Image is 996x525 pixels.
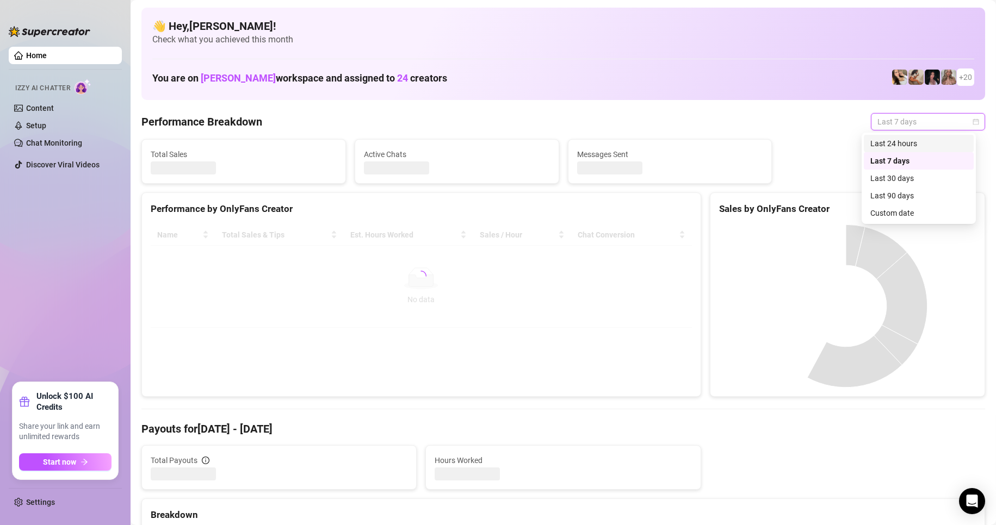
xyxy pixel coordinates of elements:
[864,170,974,187] div: Last 30 days
[577,148,763,160] span: Messages Sent
[435,454,691,466] span: Hours Worked
[941,70,956,85] img: Kenzie (@dmaxkenz)
[43,458,76,466] span: Start now
[864,204,974,222] div: Custom date
[864,152,974,170] div: Last 7 days
[151,148,337,160] span: Total Sales
[416,271,426,282] span: loading
[15,83,70,93] span: Izzy AI Chatter
[152,34,974,46] span: Check what you achieved this month
[19,421,112,442] span: Share your link and earn unlimited rewards
[908,70,924,85] img: Kayla (@kaylathaylababy)
[26,160,100,169] a: Discover Viral Videos
[26,121,46,130] a: Setup
[364,148,550,160] span: Active Chats
[870,155,967,167] div: Last 7 days
[9,26,90,37] img: logo-BBDzfeDw.svg
[892,70,907,85] img: Avry (@avryjennerfree)
[397,72,408,84] span: 24
[201,72,276,84] span: [PERSON_NAME]
[864,135,974,152] div: Last 24 hours
[973,118,979,125] span: calendar
[870,190,967,202] div: Last 90 days
[19,453,112,471] button: Start nowarrow-right
[864,187,974,204] div: Last 90 days
[870,137,967,149] div: Last 24 hours
[81,458,88,466] span: arrow-right
[151,508,976,522] div: Breakdown
[26,498,55,507] a: Settings
[151,202,692,216] div: Performance by OnlyFans Creator
[26,51,47,60] a: Home
[152,72,447,84] h1: You are on workspace and assigned to creators
[141,421,985,436] h4: Payouts for [DATE] - [DATE]
[959,488,985,514] div: Open Intercom Messenger
[925,70,940,85] img: Baby (@babyyyybellaa)
[870,172,967,184] div: Last 30 days
[959,71,972,83] span: + 20
[19,396,30,407] span: gift
[870,207,967,219] div: Custom date
[26,139,82,147] a: Chat Monitoring
[719,202,976,216] div: Sales by OnlyFans Creator
[202,457,209,464] span: info-circle
[151,454,197,466] span: Total Payouts
[152,18,974,34] h4: 👋 Hey, [PERSON_NAME] !
[26,104,54,112] a: Content
[877,114,979,130] span: Last 7 days
[141,114,262,129] h4: Performance Breakdown
[75,79,91,95] img: AI Chatter
[36,391,112,412] strong: Unlock $100 AI Credits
